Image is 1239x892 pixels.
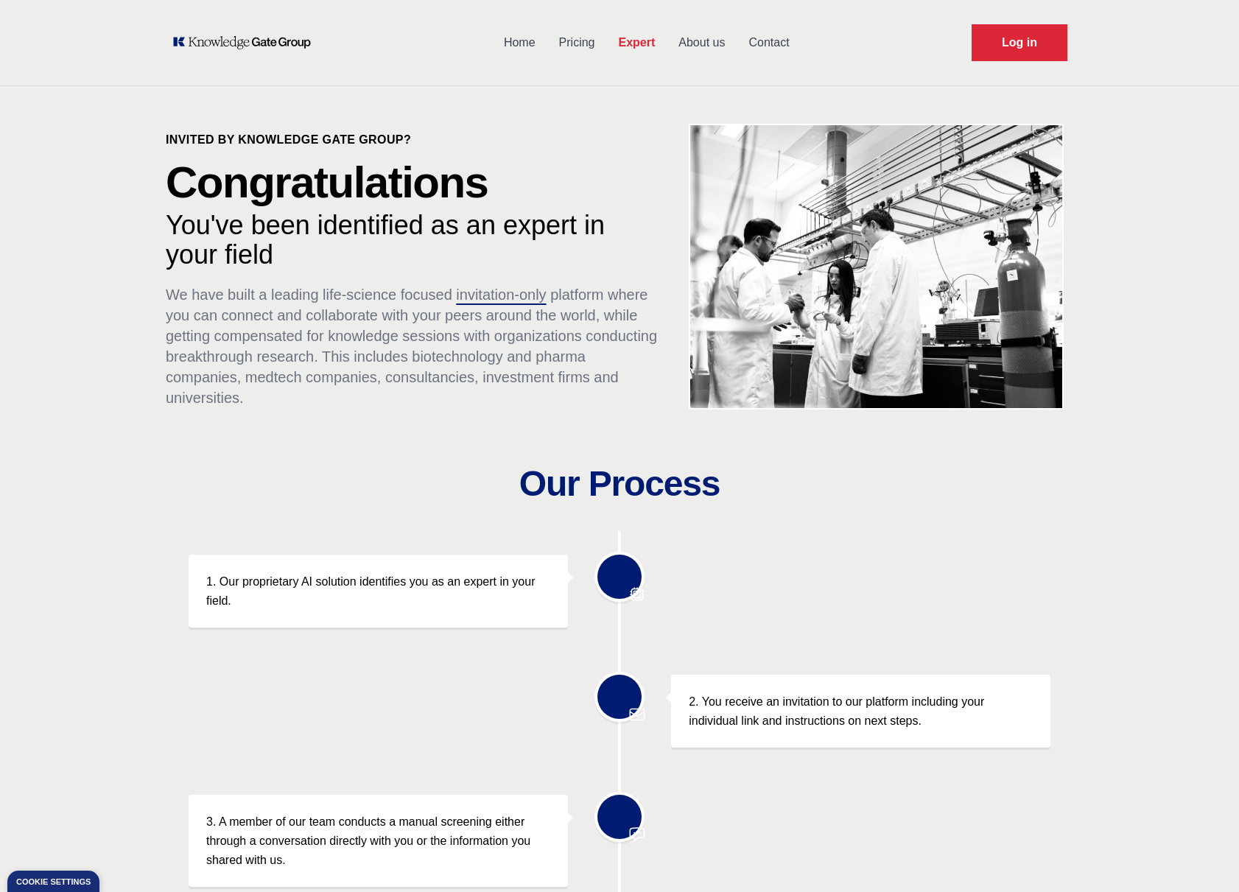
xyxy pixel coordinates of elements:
[16,878,91,886] div: Cookie settings
[606,24,667,62] a: Expert
[737,24,801,62] a: Contact
[166,211,661,270] p: You've been identified as an expert in your field
[492,24,547,62] a: Home
[206,572,550,610] p: 1. Our proprietary AI solution identifies you as an expert in your field.
[1165,821,1239,892] iframe: Chat Widget
[667,24,737,62] a: About us
[166,284,661,408] p: We have built a leading life-science focused platform where you can connect and collaborate with ...
[172,35,321,50] a: KOL Knowledge Platform: Talk to Key External Experts (KEE)
[547,24,607,62] a: Pricing
[690,125,1062,408] img: KOL management, KEE, Therapy area experts
[456,287,546,303] span: invitation-only
[972,24,1067,61] a: Request Demo
[689,692,1033,730] p: 2. You receive an invitation to our platform including your individual link and instructions on n...
[166,131,661,149] p: Invited by Knowledge Gate Group?
[206,812,550,869] p: 3. A member of our team conducts a manual screening either through a conversation directly with y...
[166,161,661,205] p: Congratulations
